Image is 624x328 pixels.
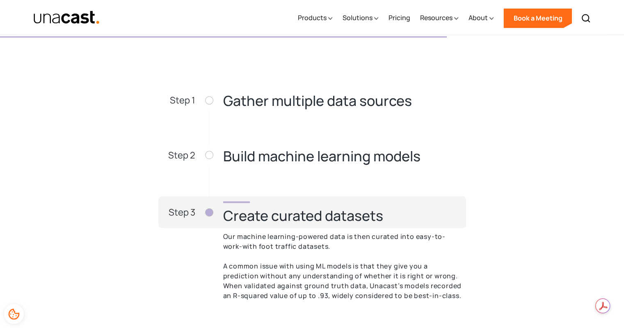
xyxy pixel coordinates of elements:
h3: Create curated datasets [223,208,383,223]
img: Search icon [581,13,591,23]
a: home [33,10,100,25]
div: Step 2 [168,147,195,163]
div: Resources [420,1,458,35]
a: Book a Meeting [503,8,572,28]
div: Step 1 [170,93,195,108]
p: Our machine learning-powered data is then curated into easy-to-work-with foot traffic datasets. A... [223,231,466,300]
div: Products [297,1,332,35]
div: Solutions [342,1,378,35]
a: Pricing [388,1,410,35]
div: About [468,1,494,35]
h3: Gather multiple data sources [223,93,412,108]
div: About [468,13,487,23]
div: Solutions [342,13,372,23]
div: Cookie Preferences [4,304,24,324]
div: Products [297,13,326,23]
div: Step 3 [169,204,195,220]
div: Resources [420,13,452,23]
img: Unacast text logo [33,10,100,25]
h3: Build machine learning models [223,148,421,163]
